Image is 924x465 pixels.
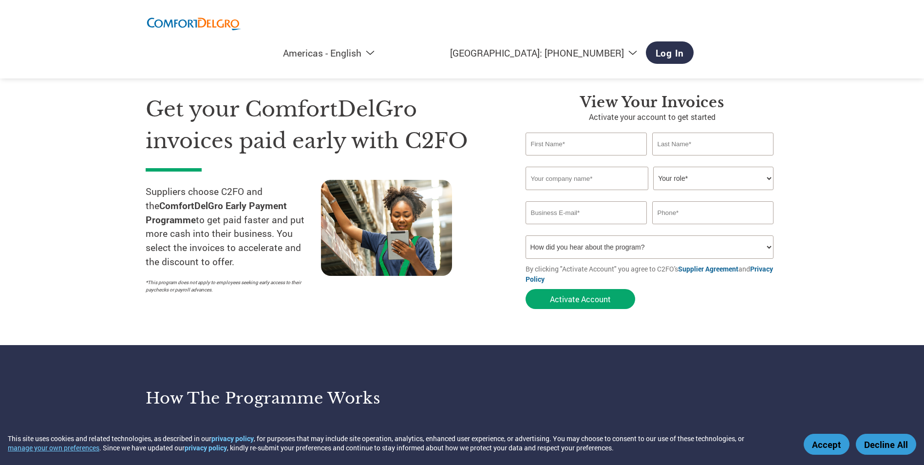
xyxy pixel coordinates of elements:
[8,434,790,452] div: This site uses cookies and related technologies, as described in our , for purposes that may incl...
[526,289,635,309] button: Activate Account
[8,443,99,452] button: manage your own preferences
[146,388,450,408] h3: How the programme works
[653,167,773,190] select: Title/Role
[321,180,452,276] img: supply chain worker
[526,111,779,123] p: Activate your account to get started
[526,191,774,197] div: Invalid company name or company name is too long
[652,225,774,232] div: Inavlid Phone Number
[526,201,647,224] input: Invalid Email format
[652,133,774,155] input: Last Name*
[804,434,849,455] button: Accept
[146,279,311,293] p: *This program does not apply to employees seeking early access to their paychecks or payroll adva...
[652,156,774,163] div: Invalid last name or last name is too long
[526,167,648,190] input: Your company name*
[526,264,779,284] p: By clicking "Activate Account" you agree to C2FO's and
[678,264,738,273] a: Supplier Agreement
[146,185,321,269] p: Suppliers choose C2FO and the to get paid faster and put more cash into their business. You selec...
[185,443,227,452] a: privacy policy
[146,10,243,37] img: ComfortDelGro
[526,156,647,163] div: Invalid first name or first name is too long
[146,94,496,156] h1: Get your ComfortDelGro invoices paid early with C2FO
[526,264,773,284] a: Privacy Policy
[526,225,647,232] div: Inavlid Email Address
[211,434,254,443] a: privacy policy
[526,94,779,111] h3: View your invoices
[526,133,647,155] input: First Name*
[646,41,694,64] a: Log In
[146,199,287,226] strong: ComfortDelGro Early Payment Programme
[856,434,916,455] button: Decline All
[652,201,774,224] input: Phone*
